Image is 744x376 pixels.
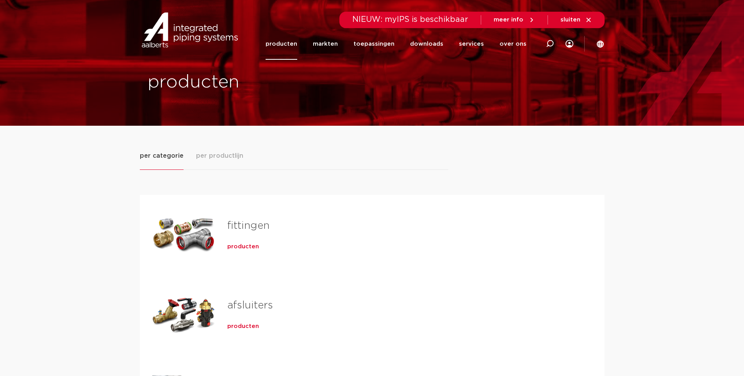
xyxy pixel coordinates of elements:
a: sluiten [560,16,592,23]
a: over ons [500,28,526,60]
a: producten [266,28,297,60]
a: markten [313,28,338,60]
span: meer info [494,17,523,23]
a: producten [227,323,259,330]
a: afsluiters [227,300,273,310]
h1: producten [148,70,368,95]
span: NIEUW: myIPS is beschikbaar [352,16,468,23]
span: per productlijn [196,151,243,160]
a: downloads [410,28,443,60]
span: sluiten [560,17,580,23]
nav: Menu [266,28,526,60]
a: services [459,28,484,60]
a: producten [227,243,259,251]
a: meer info [494,16,535,23]
a: fittingen [227,221,269,231]
a: toepassingen [353,28,394,60]
div: my IPS [566,28,573,60]
span: per categorie [140,151,184,160]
